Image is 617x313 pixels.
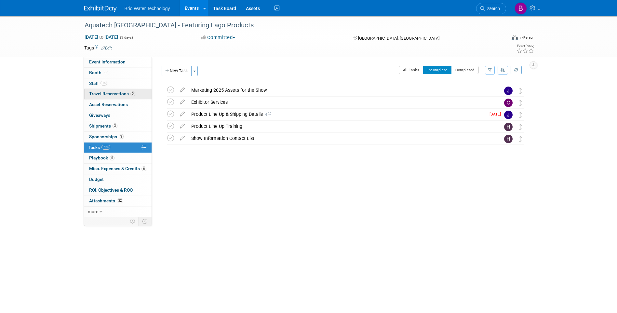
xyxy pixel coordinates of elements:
div: Marketing 2025 Assets for the Show [188,85,491,96]
a: Asset Reservations [84,100,152,110]
span: Staff [89,81,107,86]
span: 2 [130,91,135,96]
a: Refresh [511,66,522,74]
button: Committed [199,34,238,41]
div: In-Person [519,35,534,40]
a: Event Information [84,57,152,67]
img: James Kang [504,111,513,119]
span: Travel Reservations [89,91,135,96]
span: ROI, Objectives & ROO [89,187,133,193]
a: more [84,207,152,217]
div: Exhibitor Services [188,97,491,108]
a: edit [177,135,188,141]
img: Harry Mesak [504,135,513,143]
span: [DATE] [DATE] [84,34,118,40]
a: Playbook5 [84,153,152,163]
a: Sponsorships3 [84,132,152,142]
span: 4 [263,113,271,117]
div: Product Line Up & Shipping Details [188,109,486,120]
span: [DATE] [490,112,504,116]
span: 76% [101,145,110,150]
span: 22 [117,198,123,203]
a: Search [476,3,506,14]
i: Move task [519,88,522,94]
span: (3 days) [119,35,133,40]
span: more [88,209,98,214]
td: Toggle Event Tabs [138,217,152,225]
div: Event Format [468,34,535,44]
a: Tasks76% [84,143,152,153]
button: All Tasks [399,66,424,74]
a: edit [177,111,188,117]
img: ExhibitDay [84,6,117,12]
span: Attachments [89,198,123,203]
a: Shipments3 [84,121,152,131]
a: edit [177,99,188,105]
a: Giveaways [84,110,152,121]
div: Event Rating [516,45,534,48]
i: Booth reservation complete [104,71,108,74]
img: Format-Inperson.png [512,35,518,40]
div: Aquatech [GEOGRAPHIC_DATA] - Featuring Lago Products [82,20,496,31]
img: Cynthia Mendoza [504,99,513,107]
span: Giveaways [89,113,110,118]
a: Attachments22 [84,196,152,206]
span: 3 [119,134,124,139]
a: edit [177,87,188,93]
td: Tags [84,45,112,51]
button: New Task [162,66,192,76]
img: James Park [504,87,513,95]
img: Brandye Gahagan [515,2,527,15]
span: to [98,34,104,40]
span: 6 [141,166,146,171]
span: Misc. Expenses & Credits [89,166,146,171]
span: Brio Water Technology [125,6,170,11]
span: Asset Reservations [89,102,128,107]
span: Playbook [89,155,114,160]
a: ROI, Objectives & ROO [84,185,152,196]
span: Budget [89,177,104,182]
div: Product Line Up Training [188,121,491,132]
a: Edit [101,46,112,50]
span: Booth [89,70,109,75]
span: 3 [113,123,117,128]
i: Move task [519,136,522,142]
span: Event Information [89,59,126,64]
a: Staff16 [84,78,152,89]
i: Move task [519,100,522,106]
span: 16 [101,81,107,86]
button: Completed [451,66,479,74]
span: Search [485,6,500,11]
i: Move task [519,112,522,118]
td: Personalize Event Tab Strip [127,217,139,225]
a: Budget [84,174,152,185]
button: Incomplete [423,66,451,74]
div: Show Information Contact List [188,133,491,144]
i: Move task [519,124,522,130]
a: Booth [84,68,152,78]
span: 5 [110,156,114,160]
a: Misc. Expenses & Credits6 [84,164,152,174]
a: Travel Reservations2 [84,89,152,99]
span: Tasks [88,145,110,150]
a: edit [177,123,188,129]
span: Sponsorships [89,134,124,139]
span: Shipments [89,123,117,129]
span: [GEOGRAPHIC_DATA], [GEOGRAPHIC_DATA] [358,36,439,41]
img: Harry Mesak [504,123,513,131]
